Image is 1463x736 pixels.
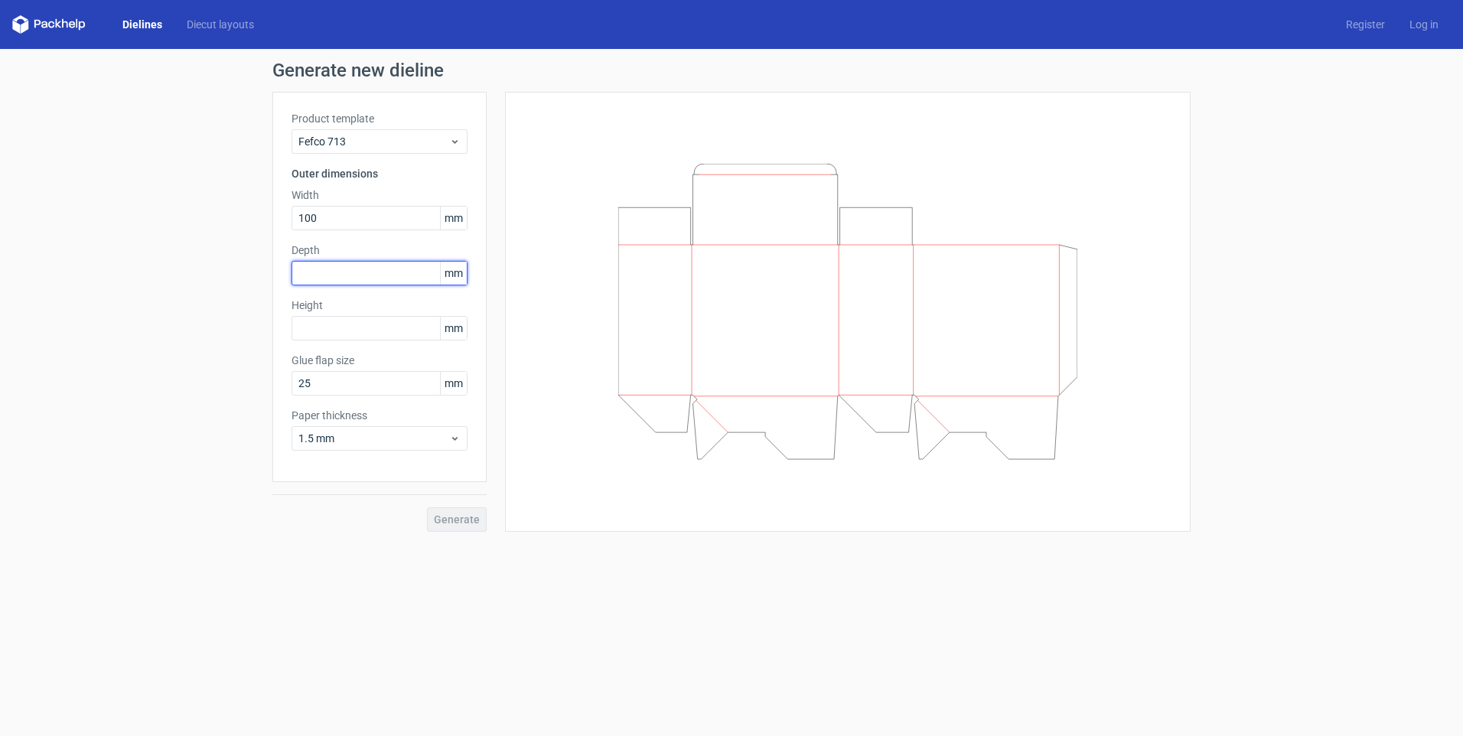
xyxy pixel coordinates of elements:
[298,431,449,446] span: 1.5 mm
[292,298,468,313] label: Height
[292,187,468,203] label: Width
[292,353,468,368] label: Glue flap size
[110,17,174,32] a: Dielines
[292,166,468,181] h3: Outer dimensions
[440,262,467,285] span: mm
[292,408,468,423] label: Paper thickness
[292,243,468,258] label: Depth
[440,317,467,340] span: mm
[174,17,266,32] a: Diecut layouts
[298,134,449,149] span: Fefco 713
[1397,17,1451,32] a: Log in
[440,207,467,230] span: mm
[440,372,467,395] span: mm
[1334,17,1397,32] a: Register
[292,111,468,126] label: Product template
[272,61,1191,80] h1: Generate new dieline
